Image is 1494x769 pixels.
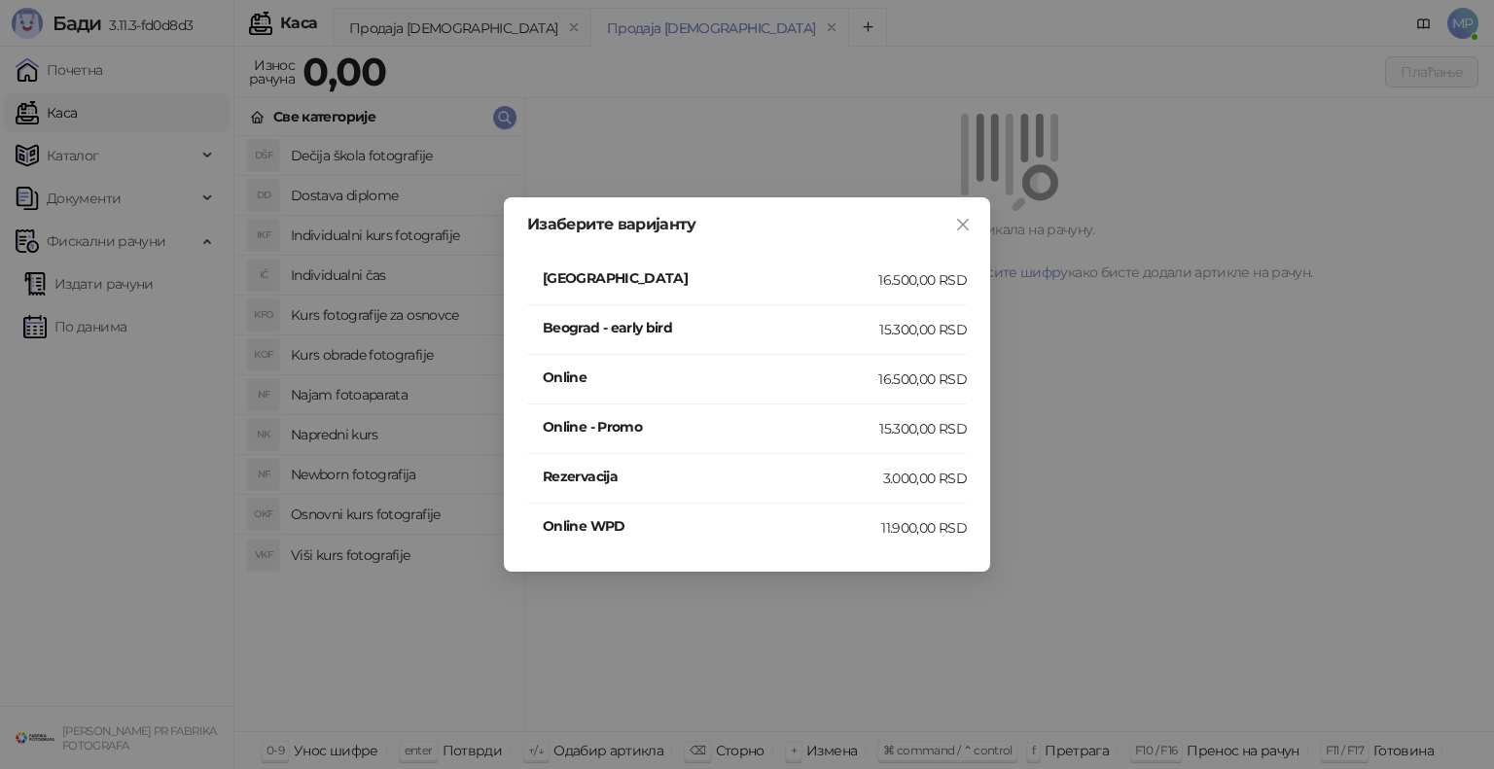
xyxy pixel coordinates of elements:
button: Close [947,209,978,240]
div: 15.300,00 RSD [879,418,967,439]
h4: Rezervacija [543,466,883,487]
div: 16.500,00 RSD [878,368,967,390]
span: close [955,217,971,232]
div: 11.900,00 RSD [881,517,967,539]
div: 3.000,00 RSD [883,468,967,489]
span: Close [947,217,978,232]
h4: Beograd - early bird [543,317,879,338]
h4: Online - Promo [543,416,879,437]
h4: [GEOGRAPHIC_DATA] [543,267,878,289]
h4: Online WPD [543,515,881,537]
div: 15.300,00 RSD [879,319,967,340]
h4: Online [543,367,878,388]
div: Изаберите варијанту [527,217,967,232]
div: 16.500,00 RSD [878,269,967,291]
